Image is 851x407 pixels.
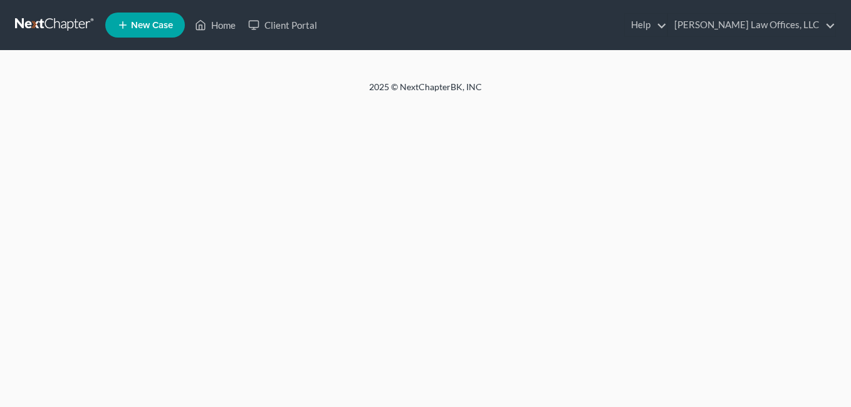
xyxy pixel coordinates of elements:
a: Home [189,14,242,36]
a: Help [625,14,667,36]
a: [PERSON_NAME] Law Offices, LLC [668,14,835,36]
a: Client Portal [242,14,323,36]
new-legal-case-button: New Case [105,13,185,38]
div: 2025 © NextChapterBK, INC [68,81,783,103]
